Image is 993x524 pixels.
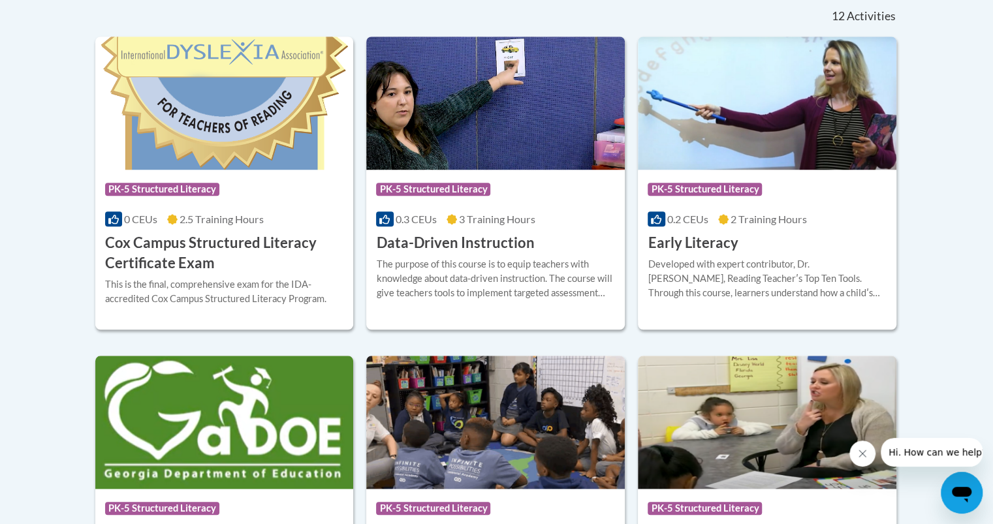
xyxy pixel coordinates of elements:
span: 3 Training Hours [459,213,535,225]
span: PK-5 Structured Literacy [376,183,490,196]
iframe: Close message [849,440,875,467]
img: Course Logo [366,356,625,489]
div: The purpose of this course is to equip teachers with knowledge about data-driven instruction. The... [376,257,615,300]
iframe: Button to launch messaging window [941,472,983,514]
a: Course LogoPK-5 Structured Literacy0.2 CEUs2 Training Hours Early LiteracyDeveloped with expert c... [638,37,896,329]
div: Developed with expert contributor, Dr. [PERSON_NAME], Reading Teacherʹs Top Ten Tools. Through th... [648,257,887,300]
span: 2 Training Hours [731,213,807,225]
h3: Cox Campus Structured Literacy Certificate Exam [105,233,344,273]
div: This is the final, comprehensive exam for the IDA-accredited Cox Campus Structured Literacy Program. [105,277,344,306]
img: Course Logo [638,356,896,489]
span: Hi. How can we help? [8,9,106,20]
span: 12 [831,9,844,23]
span: 0.3 CEUs [396,213,437,225]
iframe: Message from company [881,438,983,467]
span: PK-5 Structured Literacy [376,502,490,515]
img: Course Logo [95,37,354,170]
span: PK-5 Structured Literacy [105,502,219,515]
a: Course LogoPK-5 Structured Literacy0.3 CEUs3 Training Hours Data-Driven InstructionThe purpose of... [366,37,625,329]
span: 0.2 CEUs [667,213,708,225]
img: Course Logo [366,37,625,170]
h3: Early Literacy [648,233,738,253]
img: Course Logo [638,37,896,170]
span: PK-5 Structured Literacy [648,183,762,196]
h3: Data-Driven Instruction [376,233,534,253]
span: PK-5 Structured Literacy [648,502,762,515]
a: Course LogoPK-5 Structured Literacy0 CEUs2.5 Training Hours Cox Campus Structured Literacy Certif... [95,37,354,329]
span: 2.5 Training Hours [180,213,264,225]
span: PK-5 Structured Literacy [105,183,219,196]
span: 0 CEUs [124,213,157,225]
img: Course Logo [95,356,354,489]
span: Activities [847,9,896,23]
